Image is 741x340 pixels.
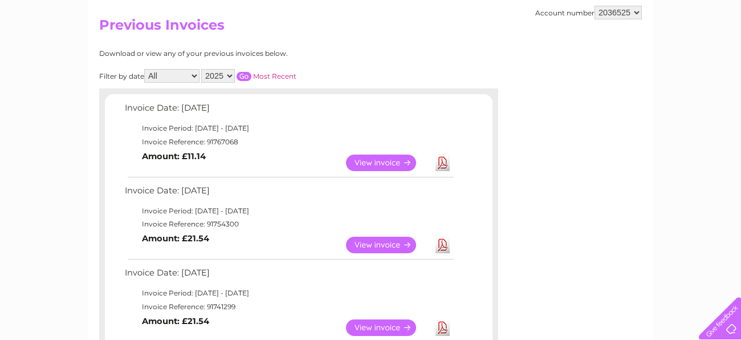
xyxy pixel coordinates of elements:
[122,217,455,231] td: Invoice Reference: 91754300
[142,316,209,326] b: Amount: £21.54
[122,265,455,286] td: Invoice Date: [DATE]
[122,286,455,300] td: Invoice Period: [DATE] - [DATE]
[535,6,642,19] div: Account number
[642,48,658,57] a: Blog
[526,6,605,20] a: 0333 014 3131
[435,237,450,253] a: Download
[435,155,450,171] a: Download
[142,151,206,161] b: Amount: £11.14
[540,48,562,57] a: Water
[122,122,455,135] td: Invoice Period: [DATE] - [DATE]
[122,183,455,204] td: Invoice Date: [DATE]
[253,72,296,80] a: Most Recent
[122,100,455,122] td: Invoice Date: [DATE]
[99,17,642,39] h2: Previous Invoices
[99,50,398,58] div: Download or view any of your previous invoices below.
[601,48,635,57] a: Telecoms
[435,319,450,336] a: Download
[122,204,455,218] td: Invoice Period: [DATE] - [DATE]
[569,48,594,57] a: Energy
[346,155,430,171] a: View
[99,69,398,83] div: Filter by date
[102,6,641,55] div: Clear Business is a trading name of Verastar Limited (registered in [GEOGRAPHIC_DATA] No. 3667643...
[122,300,455,314] td: Invoice Reference: 91741299
[704,48,731,57] a: Log out
[346,319,430,336] a: View
[26,30,84,64] img: logo.png
[122,135,455,149] td: Invoice Reference: 91767068
[346,237,430,253] a: View
[142,233,209,244] b: Amount: £21.54
[665,48,693,57] a: Contact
